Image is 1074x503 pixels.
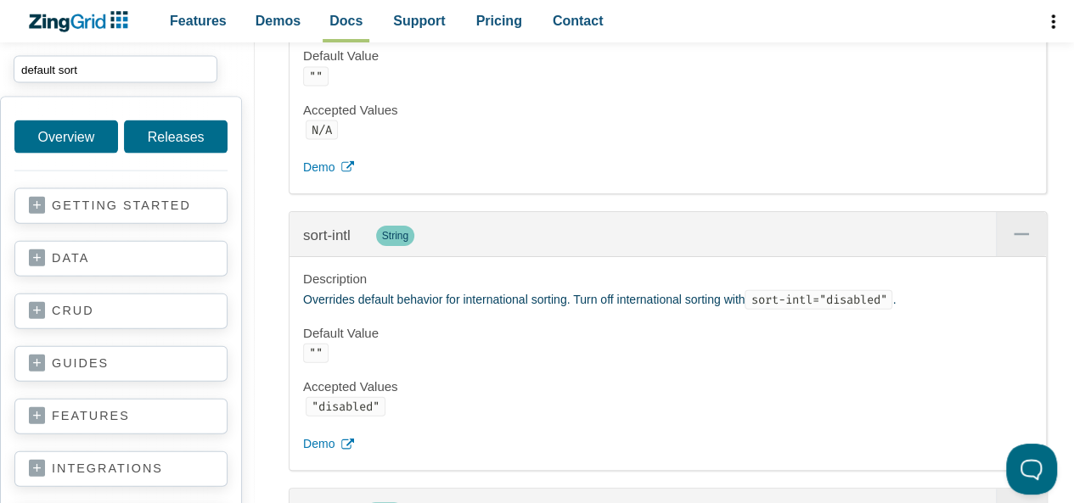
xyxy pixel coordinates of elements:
[27,11,137,32] a: ZingChart Logo. Click to return to the homepage
[29,198,213,215] a: getting started
[553,9,604,32] span: Contact
[303,271,1032,288] h4: Description
[303,290,1032,310] p: Overrides default behavior for international sorting. Turn off international sorting with .
[303,158,335,178] span: Demo
[303,48,1032,64] h4: Default Value
[303,434,335,455] span: Demo
[306,397,385,416] code: "disabled"
[170,9,227,32] span: Features
[29,461,213,478] a: integrations
[303,227,351,243] a: sort-intl
[29,250,213,267] a: data
[14,120,118,154] a: Overview
[303,344,329,363] code: ""
[303,67,329,87] code: ""
[303,434,1032,455] a: Demo
[29,355,213,372] a: guides
[303,158,1032,178] a: Demo
[745,290,892,310] code: sort-intl="disabled"
[124,120,228,154] a: Releases
[306,120,338,140] code: N/A
[14,56,217,83] input: search input
[29,408,213,425] a: features
[376,226,414,246] span: String
[393,9,445,32] span: Support
[29,303,213,320] a: crud
[329,9,363,32] span: Docs
[1006,444,1057,495] iframe: Toggle Customer Support
[303,325,1032,342] h4: Default Value
[476,9,522,32] span: Pricing
[303,378,1032,395] h4: Accepted Values
[256,9,301,32] span: Demos
[303,102,1032,119] h4: Accepted Values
